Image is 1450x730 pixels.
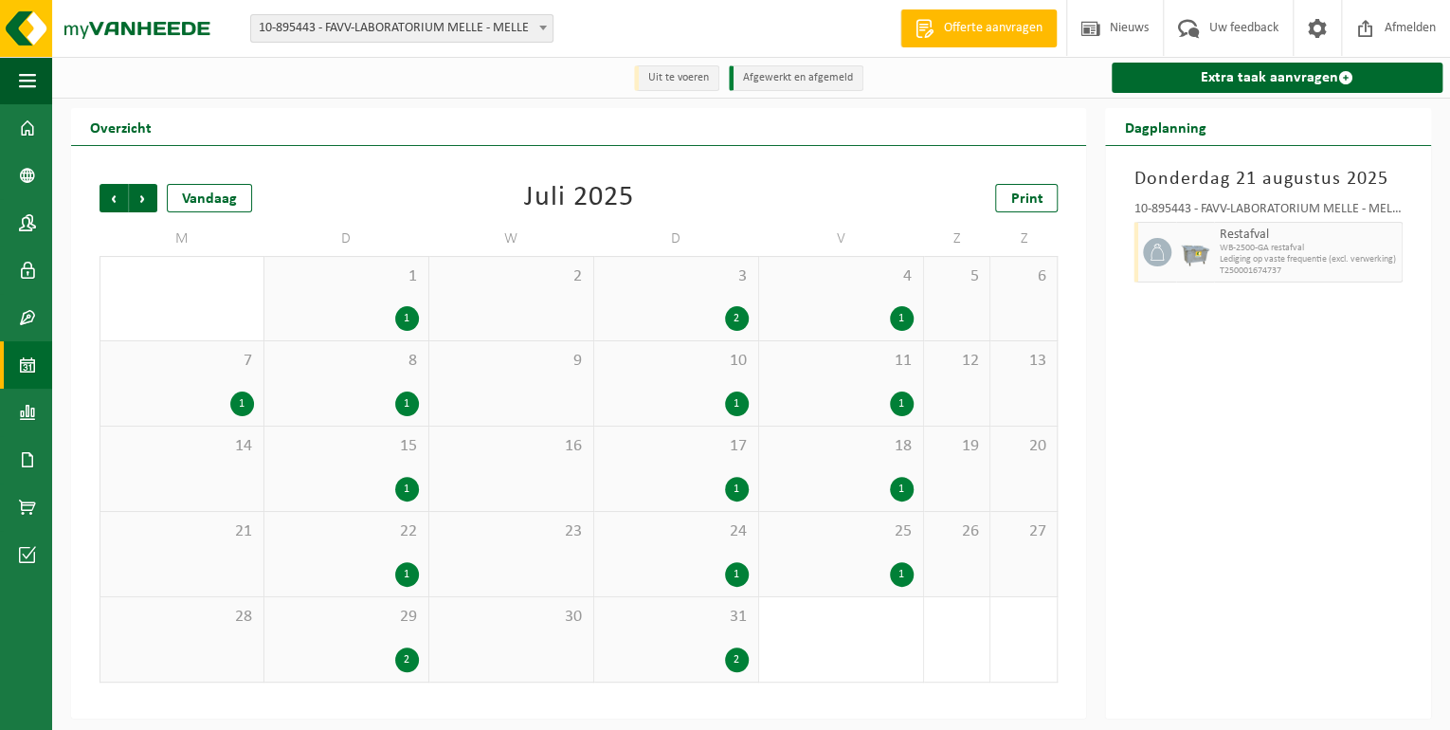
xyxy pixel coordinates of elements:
[110,436,254,457] span: 14
[264,222,429,256] td: D
[439,266,584,287] span: 2
[274,607,419,628] span: 29
[604,436,749,457] span: 17
[167,184,252,212] div: Vandaag
[933,436,981,457] span: 19
[1219,228,1397,243] span: Restafval
[604,266,749,287] span: 3
[634,65,719,91] li: Uit te voeren
[725,562,749,587] div: 1
[274,436,419,457] span: 15
[604,351,749,372] span: 10
[890,562,914,587] div: 1
[725,648,749,672] div: 2
[110,351,254,372] span: 7
[995,184,1058,212] a: Print
[395,392,419,416] div: 1
[890,392,914,416] div: 1
[769,266,914,287] span: 4
[933,266,981,287] span: 5
[110,607,254,628] span: 28
[395,648,419,672] div: 2
[71,108,171,145] h2: Overzicht
[1000,436,1047,457] span: 20
[769,351,914,372] span: 11
[933,351,981,372] span: 12
[439,351,584,372] span: 9
[1000,351,1047,372] span: 13
[274,351,419,372] span: 8
[933,521,981,542] span: 26
[1010,192,1042,207] span: Print
[725,477,749,502] div: 1
[1181,238,1209,266] img: WB-2500-GAL-GY-01
[900,9,1057,47] a: Offerte aanvragen
[251,15,553,42] span: 10-895443 - FAVV-LABORATORIUM MELLE - MELLE
[594,222,759,256] td: D
[429,222,594,256] td: W
[890,306,914,331] div: 1
[395,306,419,331] div: 1
[1133,203,1403,222] div: 10-895443 - FAVV-LABORATORIUM MELLE - MELLE
[769,436,914,457] span: 18
[1219,265,1397,277] span: T250001674737
[110,521,254,542] span: 21
[604,521,749,542] span: 24
[1219,254,1397,265] span: Lediging op vaste frequentie (excl. verwerking)
[939,19,1047,38] span: Offerte aanvragen
[1219,243,1397,254] span: WB-2500-GA restafval
[769,521,914,542] span: 25
[439,607,584,628] span: 30
[604,607,749,628] span: 31
[395,477,419,502] div: 1
[725,306,749,331] div: 2
[274,521,419,542] span: 22
[524,184,634,212] div: Juli 2025
[725,392,749,416] div: 1
[129,184,157,212] span: Volgende
[395,562,419,587] div: 1
[729,65,863,91] li: Afgewerkt en afgemeld
[439,521,584,542] span: 23
[230,392,254,416] div: 1
[1000,266,1047,287] span: 6
[1112,63,1442,93] a: Extra taak aanvragen
[439,436,584,457] span: 16
[990,222,1058,256] td: Z
[250,14,553,43] span: 10-895443 - FAVV-LABORATORIUM MELLE - MELLE
[924,222,991,256] td: Z
[100,184,128,212] span: Vorige
[1105,108,1224,145] h2: Dagplanning
[1000,521,1047,542] span: 27
[1133,165,1403,193] h3: Donderdag 21 augustus 2025
[100,222,264,256] td: M
[890,477,914,502] div: 1
[759,222,924,256] td: V
[274,266,419,287] span: 1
